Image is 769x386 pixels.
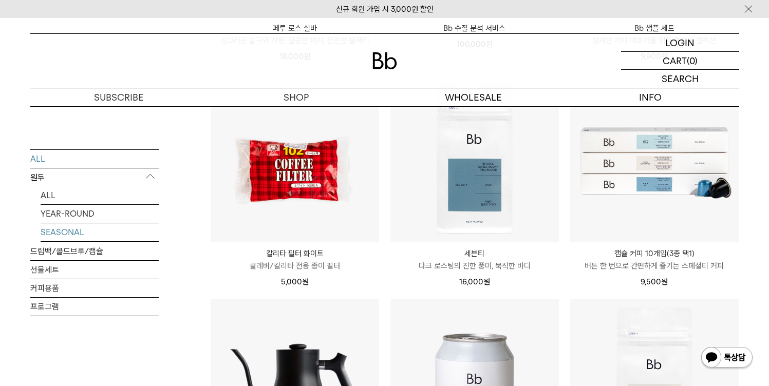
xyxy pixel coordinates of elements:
[41,204,159,222] a: YEAR-ROUND
[483,277,490,286] span: 원
[665,34,695,51] p: LOGIN
[30,279,159,297] a: 커피용품
[30,149,159,167] a: ALL
[562,88,739,106] p: INFO
[570,260,739,272] p: 버튼 한 번으로 간편하게 즐기는 스페셜티 커피
[661,277,668,286] span: 원
[30,168,159,186] p: 원두
[390,260,559,272] p: 다크 로스팅의 진한 풍미, 묵직한 바디
[662,70,699,88] p: SEARCH
[570,74,739,242] img: 캡슐 커피 10개입(3종 택1)
[211,247,379,260] p: 칼리타 필터 화이트
[641,277,668,286] span: 9,500
[687,52,698,69] p: (0)
[211,74,379,242] img: 칼리타 필터 화이트
[281,277,309,286] span: 5,000
[302,277,309,286] span: 원
[30,242,159,260] a: 드립백/콜드브루/캡슐
[30,297,159,315] a: 프로그램
[570,247,739,272] a: 캡슐 커피 10개입(3종 택1) 버튼 한 번으로 간편하게 즐기는 스페셜티 커피
[621,52,739,70] a: CART (0)
[390,74,559,242] img: 세븐티
[390,247,559,272] a: 세븐티 다크 로스팅의 진한 풍미, 묵직한 바디
[211,247,379,272] a: 칼리타 필터 화이트 클레버/칼리타 전용 종이 필터
[459,277,490,286] span: 16,000
[211,260,379,272] p: 클레버/칼리타 전용 종이 필터
[570,247,739,260] p: 캡슐 커피 10개입(3종 택1)
[700,346,754,371] img: 카카오톡 채널 1:1 채팅 버튼
[372,52,397,69] img: 로고
[41,223,159,241] a: SEASONAL
[621,34,739,52] a: LOGIN
[663,52,687,69] p: CART
[41,186,159,204] a: ALL
[208,88,385,106] a: SHOP
[30,88,208,106] a: SUBSCRIBE
[30,260,159,278] a: 선물세트
[336,5,434,14] a: 신규 회원 가입 시 3,000원 할인
[390,247,559,260] p: 세븐티
[385,88,562,106] p: WHOLESALE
